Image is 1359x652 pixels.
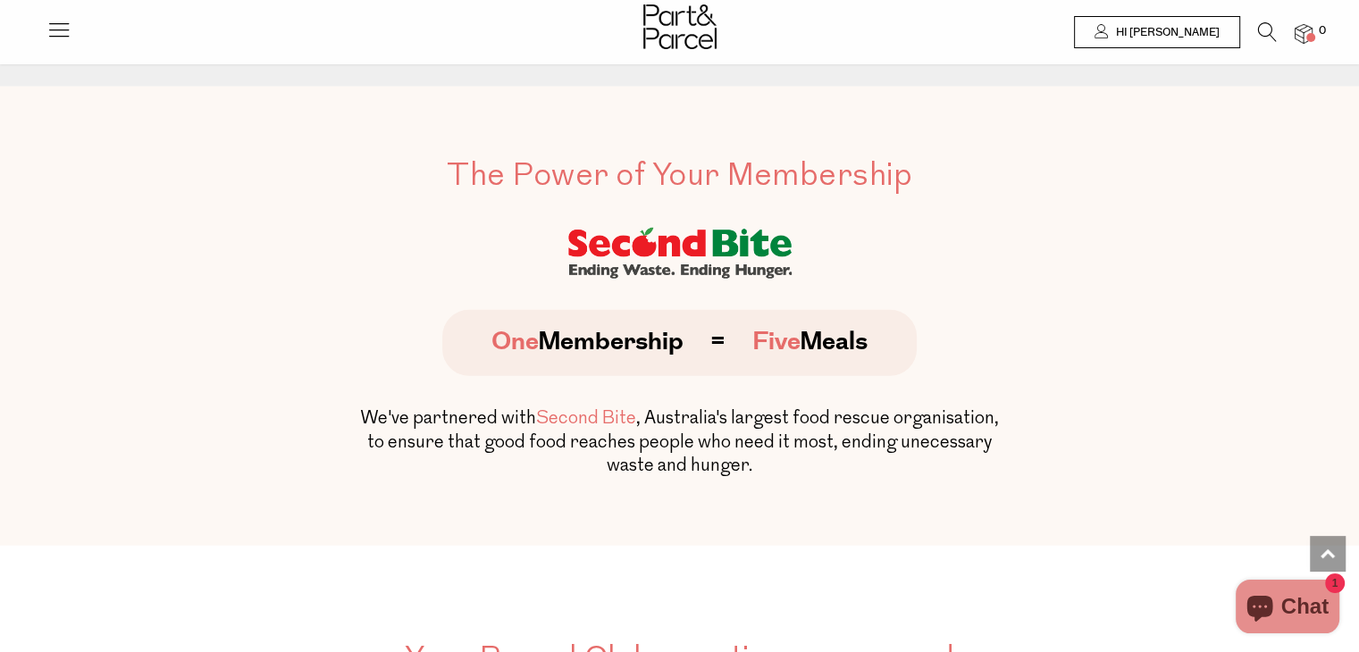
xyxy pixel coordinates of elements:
[1295,24,1313,43] a: 0
[1112,25,1220,40] span: Hi [PERSON_NAME]
[357,407,1002,479] p: We've partnered with , Australia's largest food rescue organisation, to ensure that good food rea...
[491,323,538,361] span: One
[568,228,792,279] img: sceond-bite.png
[752,323,800,361] span: Five
[710,323,726,361] span: =
[536,410,636,428] span: Second Bite
[491,323,868,361] b: Membership Meals
[1230,580,1345,638] inbox-online-store-chat: Shopify online store chat
[1314,23,1330,39] span: 0
[199,154,1161,196] h2: The Power of Your Membership
[1074,16,1240,48] a: Hi [PERSON_NAME]
[643,4,717,49] img: Part&Parcel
